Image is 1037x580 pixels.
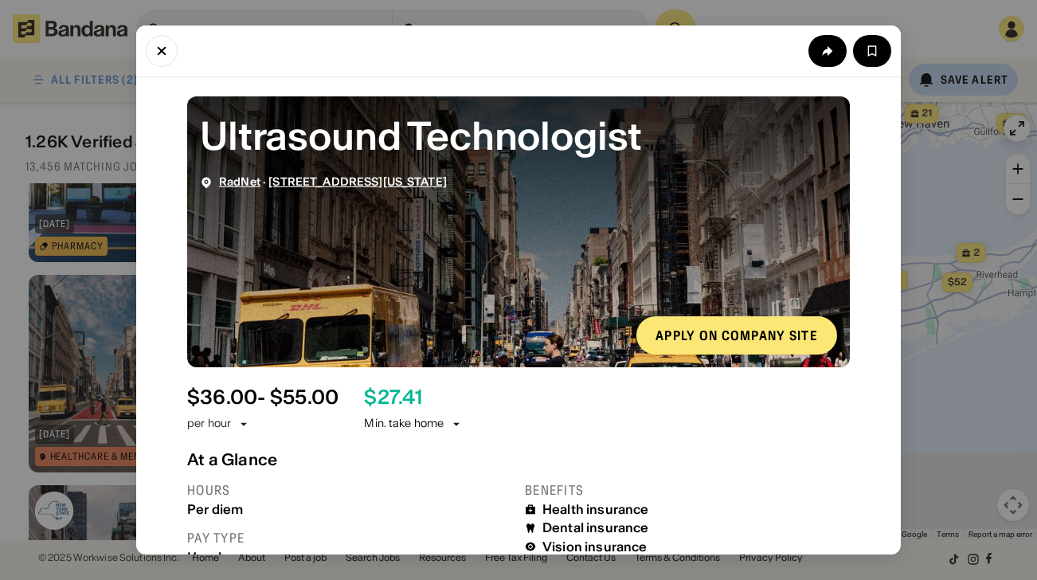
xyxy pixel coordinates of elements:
[268,174,447,189] span: [STREET_ADDRESS][US_STATE]
[542,520,649,535] div: Dental insurance
[146,35,178,67] button: Close
[187,450,850,469] div: At a Glance
[187,502,512,517] div: Per diem
[525,482,850,499] div: Benefits
[187,482,512,499] div: Hours
[187,386,338,410] div: $ 36.00 - $55.00
[187,530,512,547] div: Pay type
[364,386,421,410] div: $ 27.41
[542,539,648,555] div: Vision insurance
[219,175,447,189] div: ·
[200,109,837,163] div: Ultrasound Technologist
[219,174,260,189] span: RadNet
[187,416,231,432] div: per hour
[655,329,818,342] div: Apply on company site
[187,550,512,565] div: Hourly
[364,416,463,432] div: Min. take home
[542,502,649,517] div: Health insurance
